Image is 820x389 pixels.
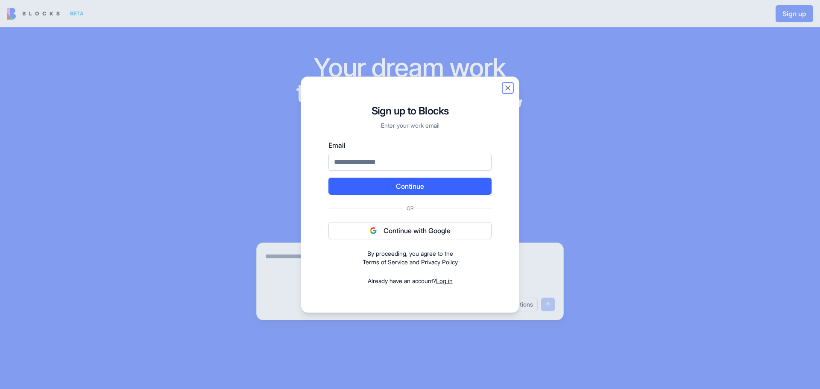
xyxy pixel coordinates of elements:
[328,222,492,239] button: Continue with Google
[421,258,458,266] a: Privacy Policy
[403,205,417,212] span: Or
[328,178,492,195] button: Continue
[328,249,492,266] div: and
[370,227,377,234] img: google logo
[328,277,492,285] div: Already have an account?
[436,277,453,284] a: Log in
[363,258,408,266] a: Terms of Service
[504,84,512,92] button: Close
[328,140,492,150] label: Email
[328,249,492,258] div: By proceeding, you agree to the
[328,121,492,130] p: Enter your work email
[328,104,492,118] h1: Sign up to Blocks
